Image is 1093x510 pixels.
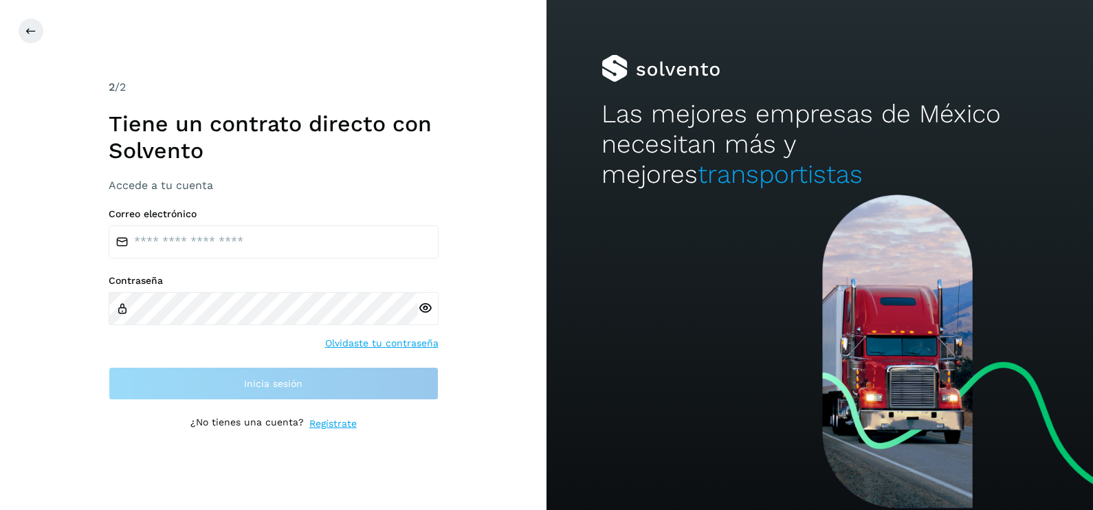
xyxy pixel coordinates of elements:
h2: Las mejores empresas de México necesitan más y mejores [601,99,1039,190]
span: Inicia sesión [244,379,302,388]
div: /2 [109,79,439,96]
h1: Tiene un contrato directo con Solvento [109,111,439,164]
span: transportistas [698,159,863,189]
label: Correo electrónico [109,208,439,220]
label: Contraseña [109,275,439,287]
a: Regístrate [309,417,357,431]
span: 2 [109,80,115,93]
a: Olvidaste tu contraseña [325,336,439,351]
p: ¿No tienes una cuenta? [190,417,304,431]
button: Inicia sesión [109,367,439,400]
h3: Accede a tu cuenta [109,179,439,192]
